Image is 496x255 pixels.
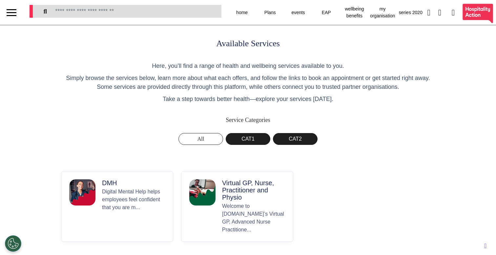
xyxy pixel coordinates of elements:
[61,117,435,124] h2: Service Categories
[222,202,285,234] p: Welcome to [DOMAIN_NAME]’s Virtual GP, Advanced Nurse Practitione...
[61,74,435,91] p: Simply browse the services below, learn more about what each offers, and follow the links to book...
[397,3,425,22] div: series 2020
[256,3,284,22] div: Plans
[61,171,173,242] button: DMHDMHDigital Mental Help helps employees feel confident that you are m...
[222,179,285,201] p: Virtual GP, Nurse, Practitioner and Physio
[284,3,312,22] div: events
[61,38,435,49] h1: Available Services
[181,171,293,242] button: Virtual GP, Nurse, Practitioner and PhysioVirtual GP, Nurse, Practitioner and PhysioWelcome to [D...
[102,188,165,234] p: Digital Mental Help helps employees feel confident that you are m...
[226,133,270,145] button: CAT1
[102,179,165,186] p: DMH
[228,3,256,22] div: home
[273,133,318,145] button: CAT2
[178,133,223,145] button: All
[368,3,397,22] div: my organisation
[341,3,369,22] div: wellbeing benefits
[312,3,341,22] div: EAP
[189,179,216,206] img: Virtual GP, Nurse, Practitioner and Physio
[61,95,435,104] p: Take a step towards better health—explore your services [DATE].
[69,179,95,206] img: DMH
[61,62,435,70] p: Here, you’ll find a range of health and wellbeing services available to you.
[5,235,21,252] button: Open Preferences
